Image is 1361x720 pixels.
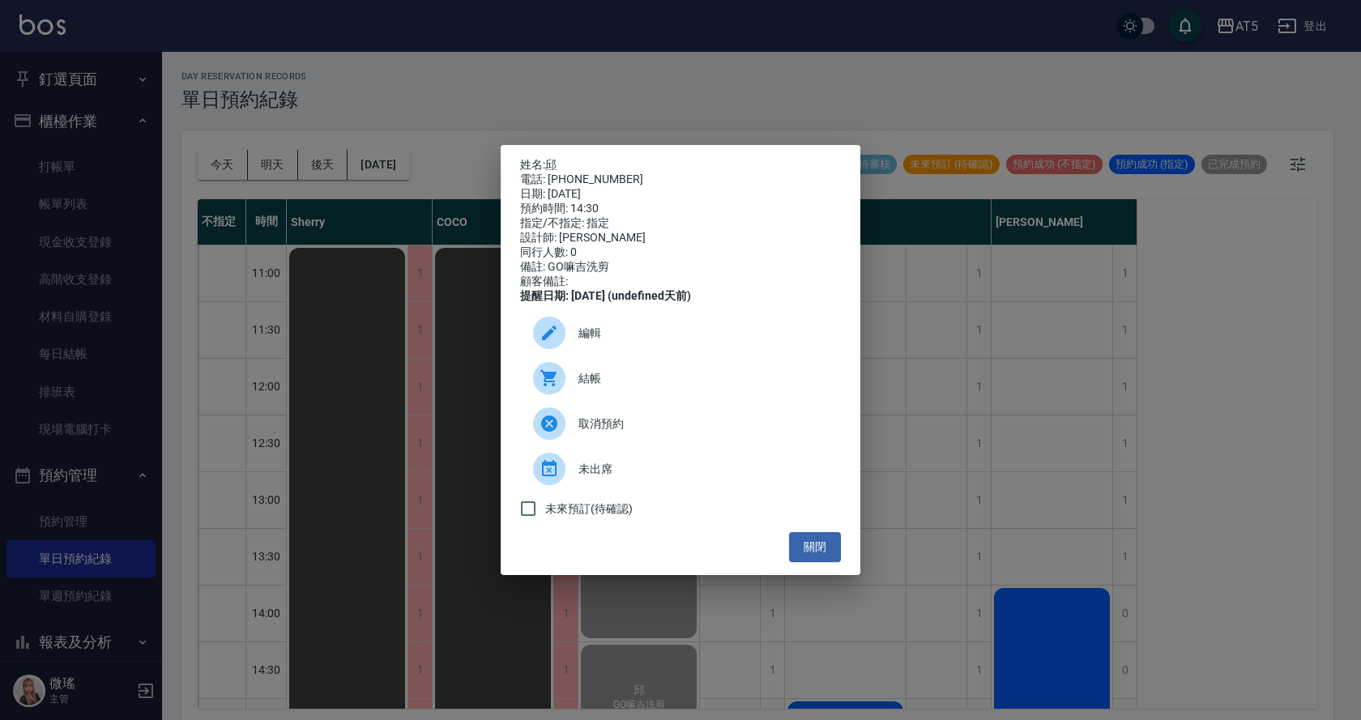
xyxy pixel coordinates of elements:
div: 指定/不指定: 指定 [520,216,841,231]
span: 未來預訂(待確認) [545,501,633,518]
div: 提醒日期: [DATE] (undefined天前) [520,289,841,304]
div: 預約時間: 14:30 [520,202,841,216]
div: 同行人數: 0 [520,245,841,260]
span: 編輯 [578,325,828,342]
div: 備註: GO嘛吉洗剪 [520,260,841,275]
span: 未出席 [578,461,828,478]
div: 電話: [PHONE_NUMBER] [520,173,841,187]
p: 姓名: [520,158,841,173]
div: 設計師: [PERSON_NAME] [520,231,841,245]
a: 結帳 [520,356,841,401]
div: 日期: [DATE] [520,187,841,202]
div: 編輯 [520,310,841,356]
span: 取消預約 [578,415,828,432]
span: 結帳 [578,370,828,387]
div: 顧客備註: [520,275,841,289]
button: 關閉 [789,532,841,562]
div: 取消預約 [520,401,841,446]
a: 邱 [545,158,557,171]
div: 未出席 [520,446,841,492]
